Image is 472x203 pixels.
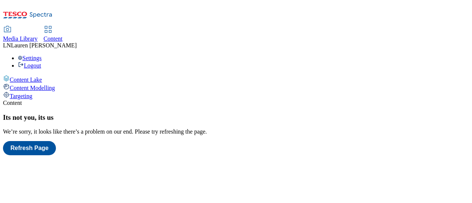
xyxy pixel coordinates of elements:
[3,100,469,106] div: Content
[3,83,469,91] a: Content Modelling
[44,26,63,42] a: Content
[3,128,469,135] p: We’re sorry, it looks like there’s a problem on our end. Please try refreshing the page.
[3,91,469,100] a: Targeting
[3,141,56,155] button: Refresh Page
[44,35,63,42] span: Content
[3,35,38,42] span: Media Library
[18,62,41,69] a: Logout
[10,85,55,91] span: Content Modelling
[18,55,42,61] a: Settings
[10,93,32,99] span: Targeting
[11,42,76,49] span: Lauren [PERSON_NAME]
[3,113,469,122] h1: Its not you, its us
[3,42,11,49] span: LN
[3,26,38,42] a: Media Library
[10,76,42,83] span: Content Lake
[3,75,469,83] a: Content Lake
